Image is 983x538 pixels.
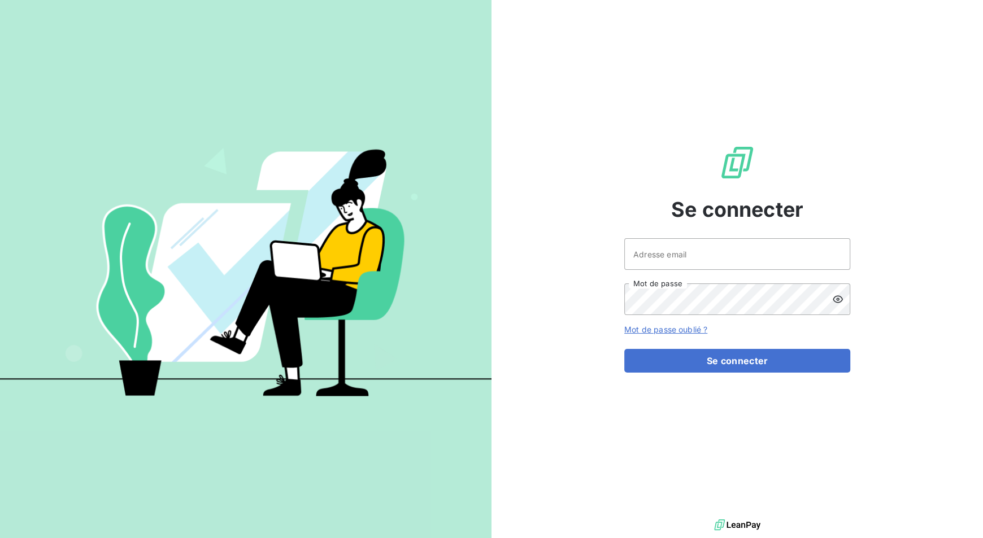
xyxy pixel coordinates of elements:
[624,349,850,373] button: Se connecter
[624,325,707,334] a: Mot de passe oublié ?
[719,145,755,181] img: Logo LeanPay
[624,238,850,270] input: placeholder
[714,517,760,533] img: logo
[671,194,803,225] span: Se connecter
